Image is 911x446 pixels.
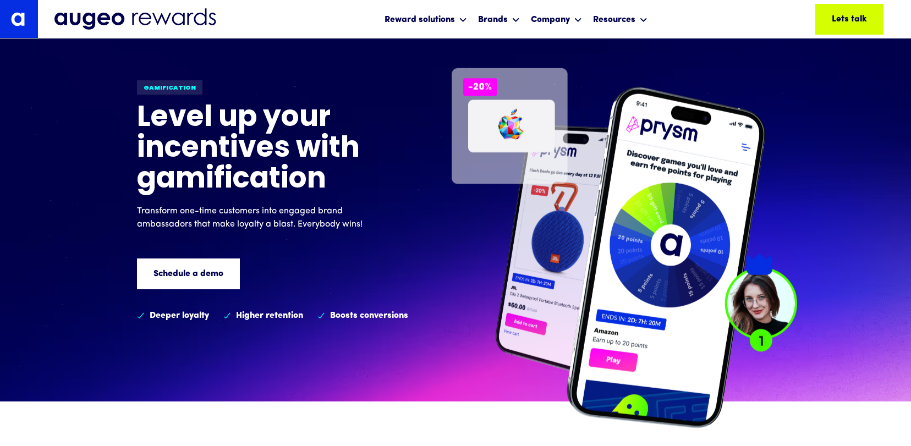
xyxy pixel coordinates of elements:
div: Boosts conversions [330,309,408,322]
div: Brands [475,4,523,34]
p: Transform one-time customers into engaged brand ambassadors that make loyalty a blast. Everybody ... [137,205,390,231]
a: Lets talk [815,4,883,35]
div: gamification [137,80,202,95]
div: Higher retention [236,309,303,322]
h1: Level up your incentives with gamification [137,103,412,196]
div: Reward solutions [382,4,470,34]
div: Deeper loyalty [150,309,209,322]
div: Resources [593,13,635,26]
div: Company [528,4,585,34]
div: Company [531,13,570,26]
div: Reward solutions [385,13,455,26]
a: Schedule a demo [137,258,240,289]
div: Resources [590,4,650,34]
div: Brands [478,13,508,26]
